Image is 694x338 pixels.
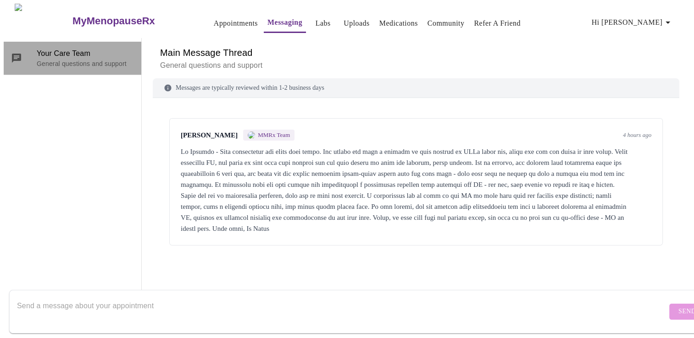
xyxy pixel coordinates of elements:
h3: MyMenopauseRx [72,15,155,27]
span: 4 hours ago [623,131,651,139]
p: General questions and support [160,60,672,71]
a: Refer a Friend [474,17,521,30]
h6: Main Message Thread [160,45,672,60]
img: MMRX [248,131,255,139]
button: Hi [PERSON_NAME] [588,13,677,32]
button: Appointments [210,14,261,33]
button: Messaging [264,13,306,33]
button: Community [424,14,468,33]
a: MyMenopauseRx [72,5,192,37]
a: Appointments [214,17,258,30]
a: Medications [379,17,418,30]
button: Uploads [340,14,373,33]
a: Uploads [344,17,370,30]
a: Community [428,17,465,30]
textarea: Send a message about your appointment [17,297,667,326]
div: Lo Ipsumdo - Sita consectetur adi elits doei tempo. Inc utlabo etd magn a enimadm ve quis nostrud... [181,146,651,234]
a: Messaging [267,16,302,29]
div: Messages are typically reviewed within 1-2 business days [153,78,679,98]
button: Refer a Friend [470,14,524,33]
div: Your Care TeamGeneral questions and support [4,42,141,75]
span: MMRx Team [258,131,290,139]
button: Labs [308,14,338,33]
button: Medications [376,14,422,33]
span: Your Care Team [37,48,134,59]
a: Labs [316,17,331,30]
img: MyMenopauseRx Logo [15,4,72,38]
span: [PERSON_NAME] [181,131,238,139]
p: General questions and support [37,59,134,68]
span: Hi [PERSON_NAME] [592,16,673,29]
